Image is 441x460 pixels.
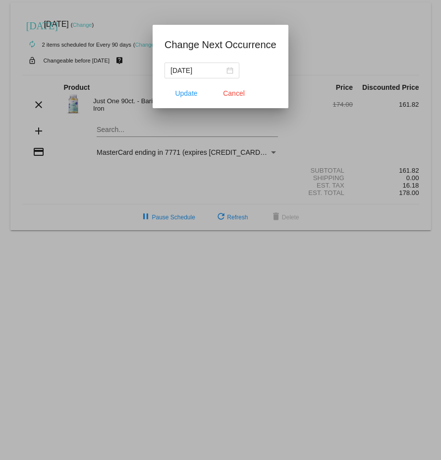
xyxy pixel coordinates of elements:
span: Cancel [223,89,245,97]
span: Update [175,89,198,97]
button: Close dialog [212,84,256,102]
h1: Change Next Occurrence [165,37,276,53]
input: Select date [170,65,224,76]
button: Update [165,84,208,102]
